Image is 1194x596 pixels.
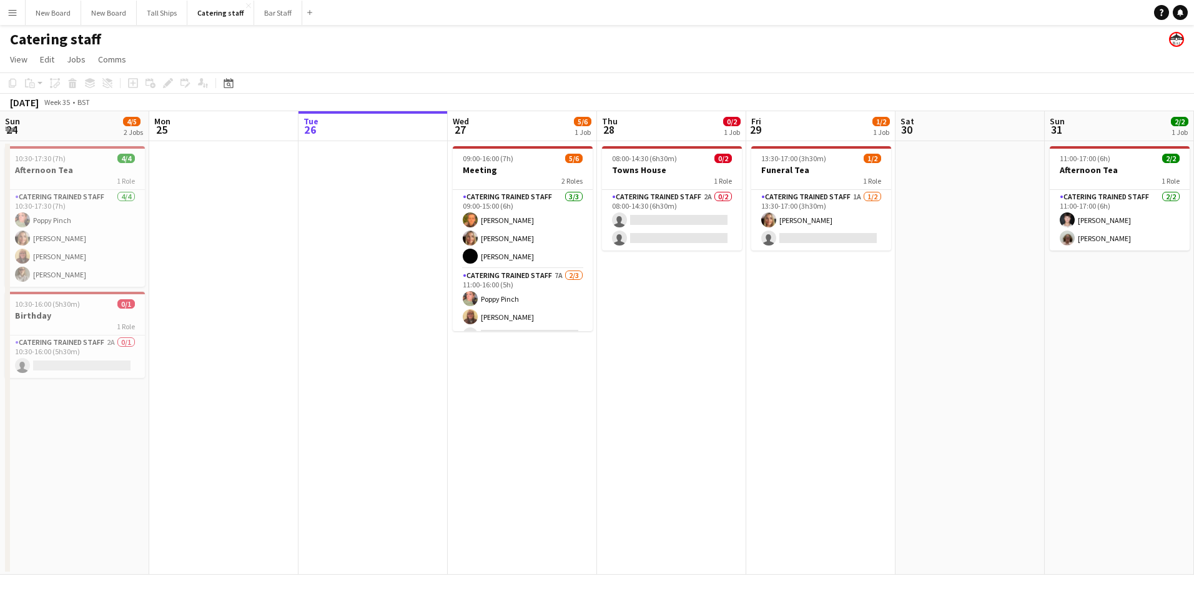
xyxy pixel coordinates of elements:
span: Thu [602,116,618,127]
span: 1 Role [117,322,135,331]
button: Catering staff [187,1,254,25]
h1: Catering staff [10,30,101,49]
span: 1 Role [117,176,135,186]
span: Week 35 [41,97,72,107]
span: 1 Role [863,176,881,186]
span: 24 [3,122,20,137]
h3: Meeting [453,164,593,176]
span: Tue [303,116,318,127]
h3: Afternoon Tea [5,164,145,176]
span: Sun [5,116,20,127]
app-card-role: Catering trained staff3/309:00-15:00 (6h)[PERSON_NAME][PERSON_NAME][PERSON_NAME] [453,190,593,269]
span: 10:30-17:30 (7h) [15,154,66,163]
span: 4/4 [117,154,135,163]
span: 4/5 [123,117,141,126]
span: 10:30-16:00 (5h30m) [15,299,80,309]
span: 2/2 [1162,154,1180,163]
app-card-role: Catering trained staff2A0/110:30-16:00 (5h30m) [5,335,145,378]
span: 27 [451,122,469,137]
a: Jobs [62,51,91,67]
div: 1 Job [1172,127,1188,137]
span: Edit [40,54,54,65]
app-card-role: Catering trained staff1A1/213:30-17:00 (3h30m)[PERSON_NAME] [751,190,891,251]
h3: Towns House [602,164,742,176]
span: View [10,54,27,65]
span: 13:30-17:00 (3h30m) [761,154,826,163]
div: BST [77,97,90,107]
span: 0/1 [117,299,135,309]
span: 2/2 [1171,117,1188,126]
h3: Afternoon Tea [1050,164,1190,176]
a: Edit [35,51,59,67]
span: 5/6 [565,154,583,163]
span: 30 [899,122,914,137]
app-card-role: Catering trained staff2/211:00-17:00 (6h)[PERSON_NAME][PERSON_NAME] [1050,190,1190,251]
span: Sun [1050,116,1065,127]
app-job-card: 13:30-17:00 (3h30m)1/2Funeral Tea1 RoleCatering trained staff1A1/213:30-17:00 (3h30m)[PERSON_NAME] [751,146,891,251]
app-job-card: 11:00-17:00 (6h)2/2Afternoon Tea1 RoleCatering trained staff2/211:00-17:00 (6h)[PERSON_NAME][PERS... [1050,146,1190,251]
span: Sat [900,116,914,127]
div: [DATE] [10,96,39,109]
span: 5/6 [574,117,591,126]
span: 1/2 [864,154,881,163]
span: 09:00-16:00 (7h) [463,154,513,163]
div: 1 Job [873,127,889,137]
button: Tall Ships [137,1,187,25]
app-job-card: 09:00-16:00 (7h)5/6Meeting2 RolesCatering trained staff3/309:00-15:00 (6h)[PERSON_NAME][PERSON_NA... [453,146,593,331]
span: 25 [152,122,170,137]
span: Jobs [67,54,86,65]
span: 1/2 [872,117,890,126]
span: 26 [302,122,318,137]
span: 2 Roles [561,176,583,186]
div: 1 Job [575,127,591,137]
button: Bar Staff [254,1,302,25]
span: Fri [751,116,761,127]
span: 29 [749,122,761,137]
app-job-card: 08:00-14:30 (6h30m)0/2Towns House1 RoleCatering trained staff2A0/208:00-14:30 (6h30m) [602,146,742,251]
button: New Board [26,1,81,25]
a: Comms [93,51,131,67]
span: 1 Role [714,176,732,186]
span: Comms [98,54,126,65]
app-job-card: 10:30-16:00 (5h30m)0/1Birthday1 RoleCatering trained staff2A0/110:30-16:00 (5h30m) [5,292,145,378]
span: Mon [154,116,170,127]
app-card-role: Catering trained staff4/410:30-17:30 (7h)Poppy Pinch[PERSON_NAME][PERSON_NAME][PERSON_NAME] [5,190,145,287]
h3: Funeral Tea [751,164,891,176]
span: 08:00-14:30 (6h30m) [612,154,677,163]
app-card-role: Catering trained staff7A2/311:00-16:00 (5h)Poppy Pinch[PERSON_NAME] [453,269,593,347]
span: 31 [1048,122,1065,137]
span: Wed [453,116,469,127]
app-job-card: 10:30-17:30 (7h)4/4Afternoon Tea1 RoleCatering trained staff4/410:30-17:30 (7h)Poppy Pinch[PERSON... [5,146,145,287]
div: 1 Job [724,127,740,137]
app-card-role: Catering trained staff2A0/208:00-14:30 (6h30m) [602,190,742,251]
app-user-avatar: Beach Ballroom [1169,32,1184,47]
h3: Birthday [5,310,145,321]
span: 0/2 [714,154,732,163]
span: 1 Role [1162,176,1180,186]
span: 28 [600,122,618,137]
button: New Board [81,1,137,25]
span: 0/2 [723,117,741,126]
div: 2 Jobs [124,127,143,137]
span: 11:00-17:00 (6h) [1060,154,1110,163]
a: View [5,51,32,67]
